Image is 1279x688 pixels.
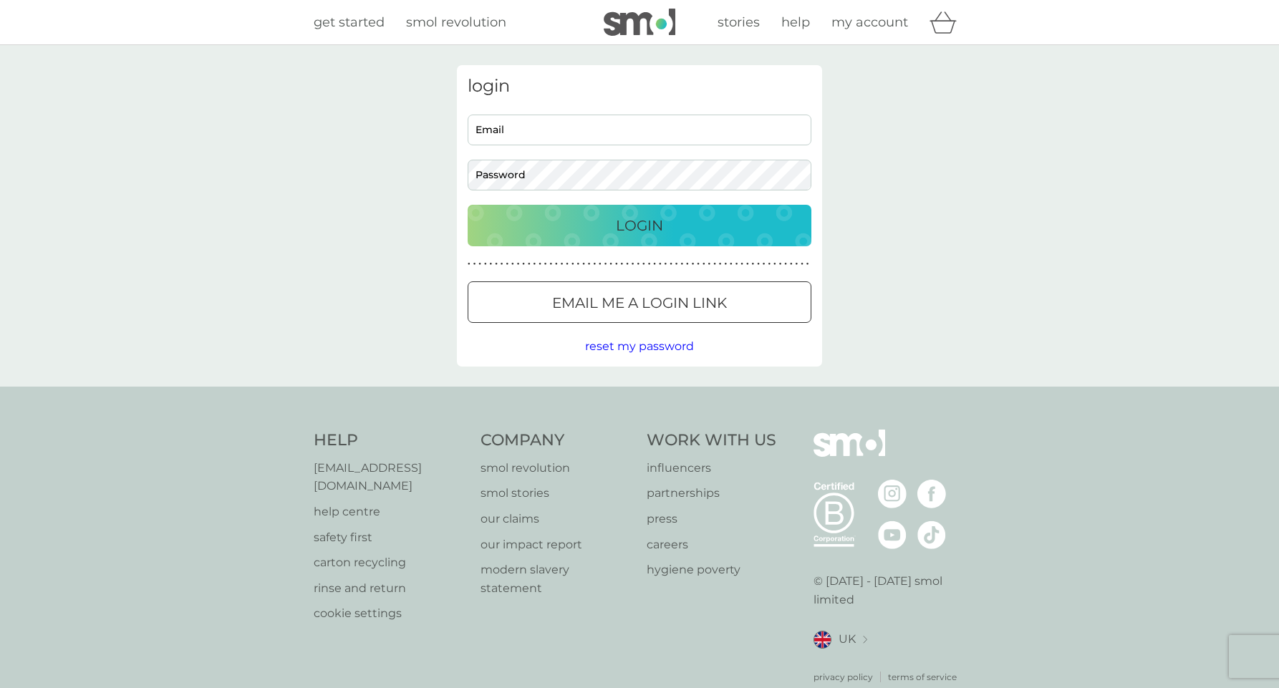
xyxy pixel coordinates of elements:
[773,261,776,268] p: ●
[481,510,633,528] p: our claims
[599,261,602,268] p: ●
[314,503,466,521] a: help centre
[763,261,766,268] p: ●
[406,12,506,33] a: smol revolution
[593,261,596,268] p: ●
[814,572,966,609] p: © [DATE] - [DATE] smol limited
[814,631,831,649] img: UK flag
[468,261,470,268] p: ●
[585,337,694,356] button: reset my password
[481,561,633,597] a: modern slavery statement
[490,261,493,268] p: ●
[647,536,776,554] a: careers
[784,261,787,268] p: ●
[473,261,476,268] p: ●
[314,604,466,623] a: cookie settings
[781,12,810,33] a: help
[647,561,776,579] a: hygiene poverty
[647,510,776,528] a: press
[549,261,552,268] p: ●
[609,261,612,268] p: ●
[878,480,907,508] img: visit the smol Instagram page
[522,261,525,268] p: ●
[718,14,760,30] span: stories
[571,261,574,268] p: ●
[495,261,498,268] p: ●
[863,636,867,644] img: select a new location
[511,261,514,268] p: ●
[653,261,656,268] p: ●
[534,261,536,268] p: ●
[740,261,743,268] p: ●
[752,261,755,268] p: ●
[621,261,624,268] p: ●
[577,261,580,268] p: ●
[314,14,385,30] span: get started
[779,261,782,268] p: ●
[659,261,662,268] p: ●
[839,630,856,649] span: UK
[481,430,633,452] h4: Company
[686,261,689,268] p: ●
[917,520,946,549] img: visit the smol Tiktok page
[647,430,776,452] h4: Work With Us
[632,261,634,268] p: ●
[647,484,776,503] a: partnerships
[647,459,776,478] a: influencers
[566,261,569,268] p: ●
[796,261,798,268] p: ●
[806,261,809,268] p: ●
[588,261,591,268] p: ●
[801,261,803,268] p: ●
[616,214,663,237] p: Login
[757,261,760,268] p: ●
[637,261,639,268] p: ●
[670,261,672,268] p: ●
[719,261,722,268] p: ●
[888,670,957,684] a: terms of service
[501,261,503,268] p: ●
[680,261,683,268] p: ●
[781,14,810,30] span: help
[314,459,466,495] p: [EMAIL_ADDRESS][DOMAIN_NAME]
[604,9,675,36] img: smol
[484,261,487,268] p: ●
[768,261,771,268] p: ●
[582,261,585,268] p: ●
[539,261,541,268] p: ●
[626,261,629,268] p: ●
[314,579,466,598] p: rinse and return
[930,8,965,37] div: basket
[544,261,547,268] p: ●
[790,261,793,268] p: ●
[481,536,633,554] a: our impact report
[648,261,651,268] p: ●
[314,528,466,547] a: safety first
[831,12,908,33] a: my account
[814,670,873,684] a: privacy policy
[917,480,946,508] img: visit the smol Facebook page
[468,281,811,323] button: Email me a login link
[528,261,531,268] p: ●
[552,291,727,314] p: Email me a login link
[314,430,466,452] h4: Help
[713,261,716,268] p: ●
[468,205,811,246] button: Login
[481,459,633,478] p: smol revolution
[724,261,727,268] p: ●
[314,553,466,572] a: carton recycling
[665,261,667,268] p: ●
[642,261,645,268] p: ●
[735,261,738,268] p: ●
[481,484,633,503] a: smol stories
[406,14,506,30] span: smol revolution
